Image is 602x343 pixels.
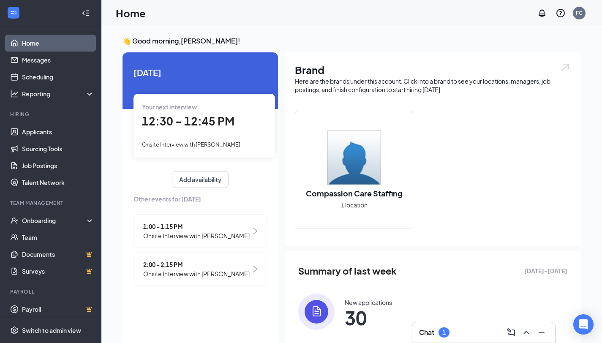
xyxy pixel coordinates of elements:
div: Team Management [10,199,93,207]
a: Talent Network [22,174,94,191]
span: 2:00 - 2:15 PM [143,260,250,269]
button: ChevronUp [520,326,533,339]
svg: Analysis [10,90,19,98]
span: Other events for [DATE] [133,194,267,204]
svg: WorkstreamLogo [9,8,18,17]
a: SurveysCrown [22,263,94,280]
span: 12:30 - 12:45 PM [142,114,234,128]
a: Scheduling [22,68,94,85]
h1: Brand [295,63,571,77]
span: Onsite Interview with [PERSON_NAME] [143,231,250,240]
h2: Compassion Care Staffing [297,188,411,199]
button: Add availability [172,171,229,188]
a: Applicants [22,123,94,140]
svg: Minimize [537,327,547,338]
a: Home [22,35,94,52]
svg: ChevronUp [521,327,531,338]
span: Onsite Interview with [PERSON_NAME] [142,141,240,148]
span: Onsite Interview with [PERSON_NAME] [143,269,250,278]
div: 1 [442,329,446,336]
span: 30 [345,310,392,325]
svg: Collapse [82,9,90,17]
span: [DATE] [133,66,267,79]
img: icon [298,294,335,330]
a: Messages [22,52,94,68]
span: 1:00 - 1:15 PM [143,222,250,231]
svg: ComposeMessage [506,327,516,338]
svg: Notifications [537,8,547,18]
svg: Settings [10,326,19,335]
div: Here are the brands under this account. Click into a brand to see your locations, managers, job p... [295,77,571,94]
a: Job Postings [22,157,94,174]
a: DocumentsCrown [22,246,94,263]
div: Open Intercom Messenger [573,314,594,335]
img: Compassion Care Staffing [327,131,381,185]
span: 1 location [341,200,368,210]
h1: Home [116,6,146,20]
h3: Chat [419,328,434,337]
div: FC [576,9,583,16]
div: New applications [345,298,392,307]
svg: QuestionInfo [556,8,566,18]
span: Summary of last week [298,264,397,278]
h3: 👋 Good morning, [PERSON_NAME] ! [123,36,581,46]
div: Onboarding [22,216,87,225]
a: Sourcing Tools [22,140,94,157]
span: [DATE] - [DATE] [524,266,567,275]
a: PayrollCrown [22,301,94,318]
button: ComposeMessage [504,326,518,339]
div: Switch to admin view [22,326,81,335]
a: Team [22,229,94,246]
svg: UserCheck [10,216,19,225]
img: open.6027fd2a22e1237b5b06.svg [560,63,571,72]
span: Your next interview [142,103,197,111]
div: Payroll [10,288,93,295]
button: Minimize [535,326,548,339]
div: Hiring [10,111,93,118]
div: Reporting [22,90,95,98]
